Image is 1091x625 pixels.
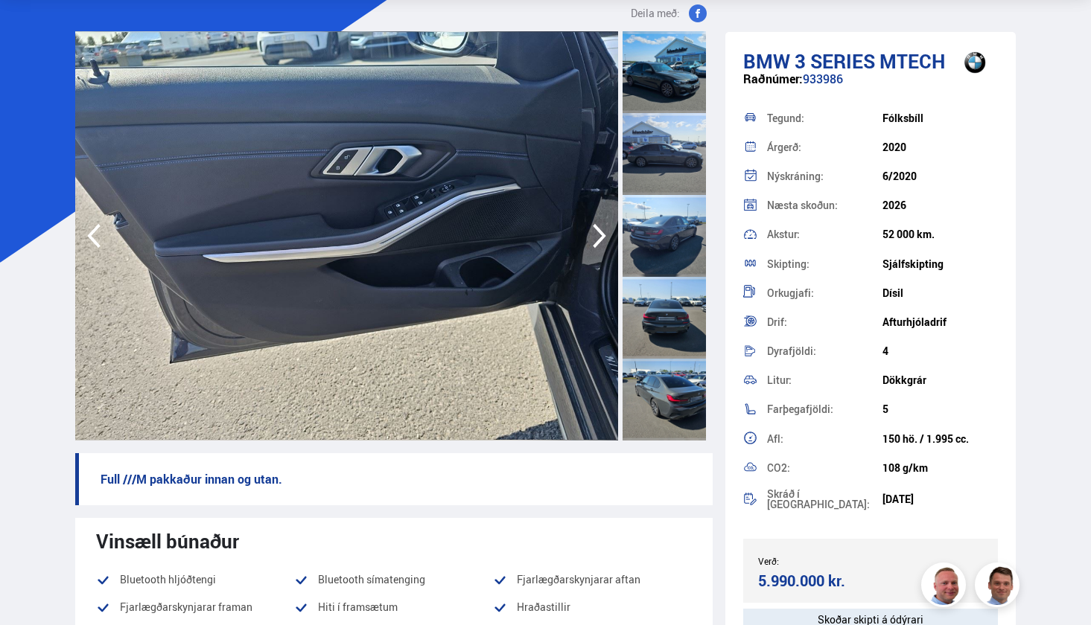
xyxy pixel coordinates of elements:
li: Fjarlægðarskynjarar aftan [493,571,692,589]
div: CO2: [767,463,882,473]
div: Orkugjafi: [767,288,882,298]
p: Full ///M pakkaður innan og utan. [75,453,713,505]
div: Afl: [767,434,882,444]
div: Dyrafjöldi: [767,346,882,356]
div: 2026 [882,199,998,211]
div: Afturhjóladrif [882,316,998,328]
div: 5.990.000 kr. [758,571,866,591]
div: Skráð í [GEOGRAPHIC_DATA]: [767,489,882,510]
div: Skipting: [767,259,882,269]
div: Nýskráning: [767,171,882,182]
div: Litur: [767,375,882,385]
div: Drif: [767,317,882,327]
div: 933986 [743,72,998,101]
li: Bluetooth hljóðtengi [96,571,295,589]
div: 52 000 km. [882,228,998,240]
div: Árgerð: [767,142,882,153]
span: Deila með: [631,4,680,22]
div: Farþegafjöldi: [767,404,882,414]
div: Verð: [758,556,871,566]
span: BMW [743,48,790,74]
li: Fjarlægðarskynjarar framan [96,598,295,616]
div: 108 g/km [882,462,998,474]
img: FbJEzSuNWCJXmdc-.webp [977,565,1022,609]
div: 6/2020 [882,170,998,182]
div: 5 [882,403,998,415]
button: Deila með: [625,4,713,22]
button: Opna LiveChat spjallviðmót [12,6,57,51]
li: Hiti í framsætum [294,598,493,616]
div: Fólksbíll [882,112,998,124]
div: Næsta skoðun: [767,200,882,211]
div: 2020 [882,141,998,153]
div: Vinsæll búnaður [96,530,693,552]
div: Dísil [882,287,998,299]
img: siFngHWaQ9KaOqBr.png [923,565,968,609]
div: 4 [882,345,998,357]
span: 3 series MTECH [795,48,945,74]
div: Dökkgrár [882,374,998,386]
div: Sjálfskipting [882,258,998,270]
div: [DATE] [882,493,998,505]
div: Akstur: [767,229,882,240]
span: Raðnúmer: [743,71,803,87]
img: 3283638.jpeg [75,31,619,440]
img: brand logo [945,39,1005,86]
li: Bluetooth símatenging [294,571,493,589]
div: 150 hö. / 1.995 cc. [882,433,998,445]
div: Tegund: [767,113,882,124]
li: Hraðastillir [493,598,692,616]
